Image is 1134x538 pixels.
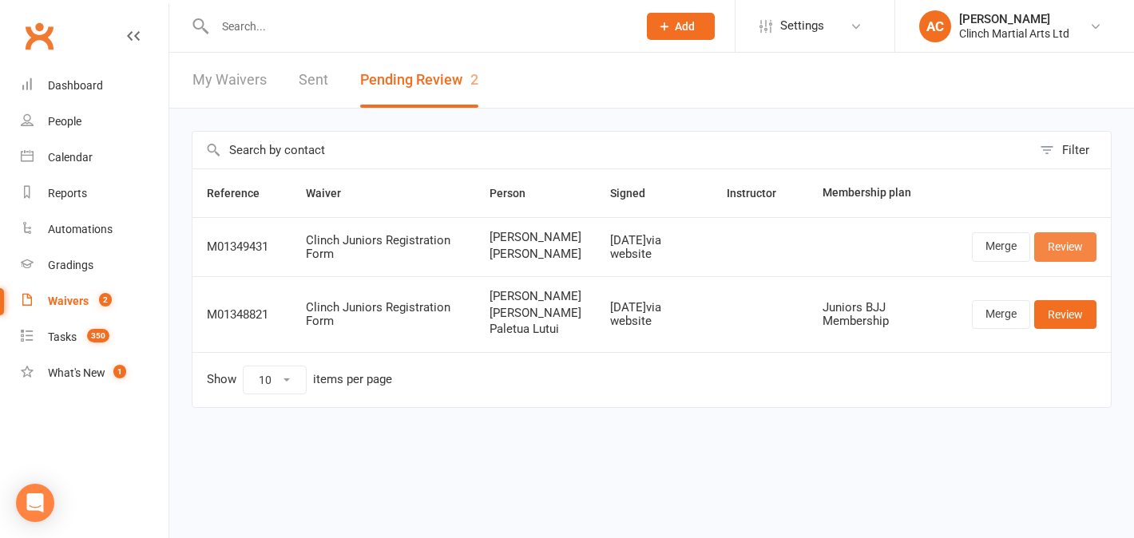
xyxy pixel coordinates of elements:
[1032,132,1111,168] button: Filter
[207,240,277,254] div: M01349431
[313,373,392,386] div: items per page
[490,187,543,200] span: Person
[610,234,698,260] div: [DATE] via website
[306,184,359,203] button: Waiver
[780,8,824,44] span: Settings
[972,300,1030,329] a: Merge
[1062,140,1089,160] div: Filter
[207,366,392,394] div: Show
[808,169,958,217] th: Membership plan
[1034,300,1096,329] a: Review
[113,365,126,378] span: 1
[192,132,1032,168] input: Search by contact
[21,247,169,283] a: Gradings
[192,53,267,108] a: My Waivers
[21,176,169,212] a: Reports
[210,15,626,38] input: Search...
[647,13,715,40] button: Add
[19,16,59,56] a: Clubworx
[21,319,169,355] a: Tasks 350
[919,10,951,42] div: AC
[16,484,54,522] div: Open Intercom Messenger
[207,184,277,203] button: Reference
[48,330,77,343] div: Tasks
[610,187,663,200] span: Signed
[99,293,112,307] span: 2
[21,283,169,319] a: Waivers 2
[823,301,943,327] div: Juniors BJJ Membership
[207,187,277,200] span: Reference
[48,115,81,128] div: People
[1034,232,1096,261] a: Review
[21,68,169,104] a: Dashboard
[490,231,581,244] span: [PERSON_NAME]
[959,12,1069,26] div: [PERSON_NAME]
[48,79,103,92] div: Dashboard
[306,301,461,327] div: Clinch Juniors Registration Form
[87,329,109,342] span: 350
[306,187,359,200] span: Waiver
[306,234,461,260] div: Clinch Juniors Registration Form
[21,355,169,391] a: What's New1
[470,71,478,88] span: 2
[299,53,328,108] a: Sent
[490,290,581,303] span: [PERSON_NAME]
[207,308,277,322] div: M01348821
[48,151,93,164] div: Calendar
[972,232,1030,261] a: Merge
[48,295,89,307] div: Waivers
[48,187,87,200] div: Reports
[490,322,581,336] span: Paletua Lutui
[48,223,113,235] div: Automations
[610,184,663,203] button: Signed
[360,53,478,108] button: Pending Review2
[490,307,581,320] span: [PERSON_NAME]
[490,184,543,203] button: Person
[490,247,581,261] span: [PERSON_NAME]
[727,187,794,200] span: Instructor
[48,259,93,271] div: Gradings
[48,366,105,379] div: What's New
[610,301,698,327] div: [DATE] via website
[675,20,695,33] span: Add
[959,26,1069,41] div: Clinch Martial Arts Ltd
[21,104,169,140] a: People
[21,140,169,176] a: Calendar
[21,212,169,247] a: Automations
[727,184,794,203] button: Instructor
